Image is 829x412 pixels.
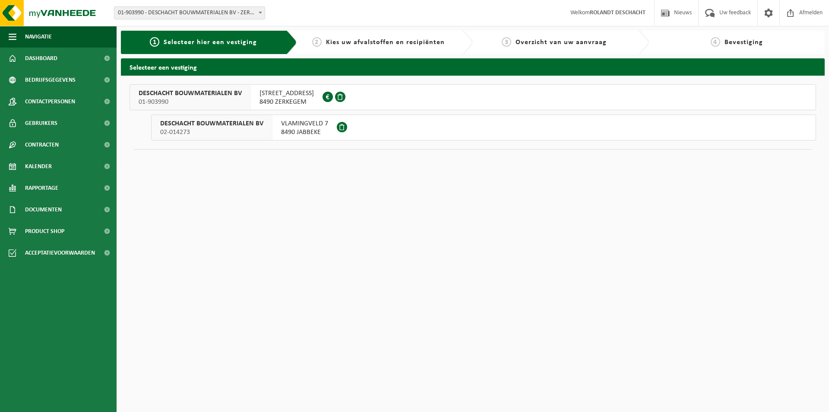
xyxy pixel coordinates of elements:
span: Documenten [25,199,62,220]
span: 3 [502,37,511,47]
span: 01-903990 - DESCHACHT BOUWMATERIALEN BV - ZERKEGEM [114,7,265,19]
span: Dashboard [25,48,57,69]
span: [STREET_ADDRESS] [259,89,314,98]
span: 01-903990 - DESCHACHT BOUWMATERIALEN BV - ZERKEGEM [114,6,265,19]
span: Contracten [25,134,59,156]
button: DESCHACHT BOUWMATERIALEN BV 02-014273 VLAMINGVELD 78490 JABBEKE [151,115,816,141]
span: Navigatie [25,26,52,48]
span: VLAMINGVELD 7 [281,119,328,128]
span: 2 [312,37,322,47]
span: DESCHACHT BOUWMATERIALEN BV [160,119,263,128]
span: Bedrijfsgegevens [25,69,76,91]
span: 02-014273 [160,128,263,137]
span: 01-903990 [139,98,242,106]
span: 8490 ZERKEGEM [259,98,314,106]
span: Kies uw afvalstoffen en recipiënten [326,39,445,46]
span: Acceptatievoorwaarden [25,242,95,264]
span: Overzicht van uw aanvraag [516,39,607,46]
span: Bevestiging [725,39,763,46]
span: 4 [711,37,720,47]
span: 1 [150,37,159,47]
h2: Selecteer een vestiging [121,58,825,75]
span: Contactpersonen [25,91,75,112]
span: DESCHACHT BOUWMATERIALEN BV [139,89,242,98]
span: Rapportage [25,177,58,199]
button: DESCHACHT BOUWMATERIALEN BV 01-903990 [STREET_ADDRESS]8490 ZERKEGEM [130,84,816,110]
span: Selecteer hier een vestiging [164,39,257,46]
span: Product Shop [25,220,64,242]
span: Gebruikers [25,112,57,134]
span: Kalender [25,156,52,177]
strong: ROLANDT DESCHACHT [590,10,645,16]
span: 8490 JABBEKE [281,128,328,137]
